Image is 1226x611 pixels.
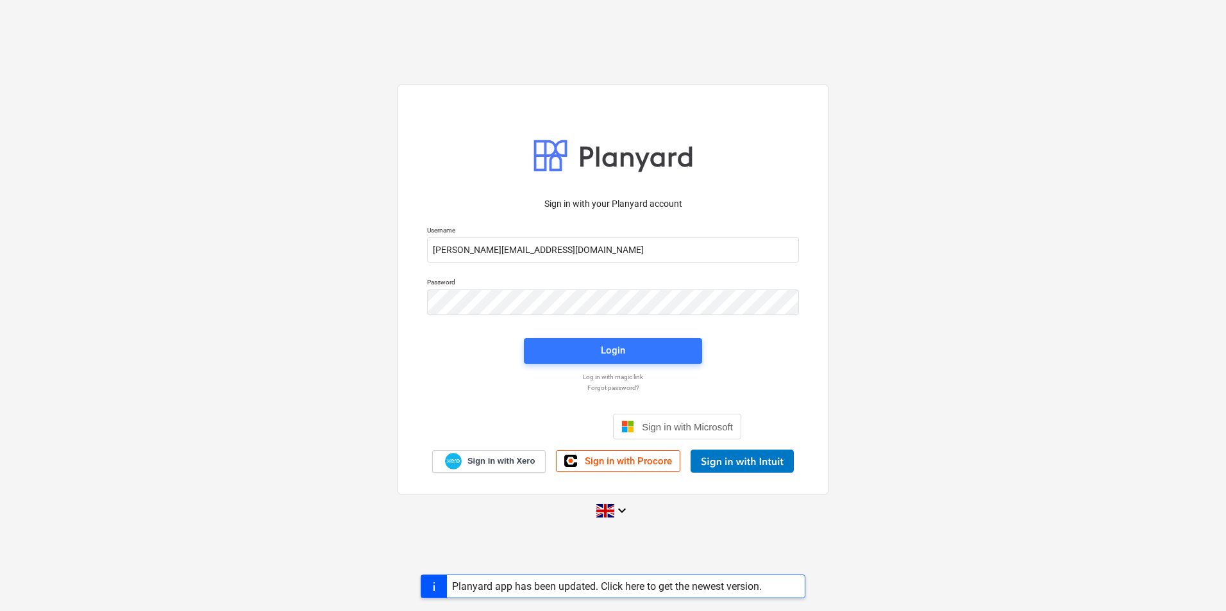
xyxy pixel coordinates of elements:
p: Username [427,226,799,237]
i: keyboard_arrow_down [614,503,630,518]
span: Sign in with Microsoft [642,421,733,432]
button: Login [524,338,702,364]
span: Sign in with Xero [467,455,535,467]
input: Username [427,237,799,263]
a: Sign in with Xero [432,450,546,473]
div: Planyard app has been updated. Click here to get the newest version. [452,580,762,592]
img: Microsoft logo [621,420,634,433]
p: Sign in with your Planyard account [427,197,799,211]
p: Password [427,278,799,289]
a: Log in with magic link [421,373,805,381]
a: Sign in with Procore [556,450,680,472]
span: Sign in with Procore [585,455,672,467]
a: Forgot password? [421,384,805,392]
img: Xero logo [445,453,462,470]
div: Login [601,342,625,359]
iframe: Sign in with Google Button [478,412,609,441]
iframe: Chat Widget [1162,550,1226,611]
